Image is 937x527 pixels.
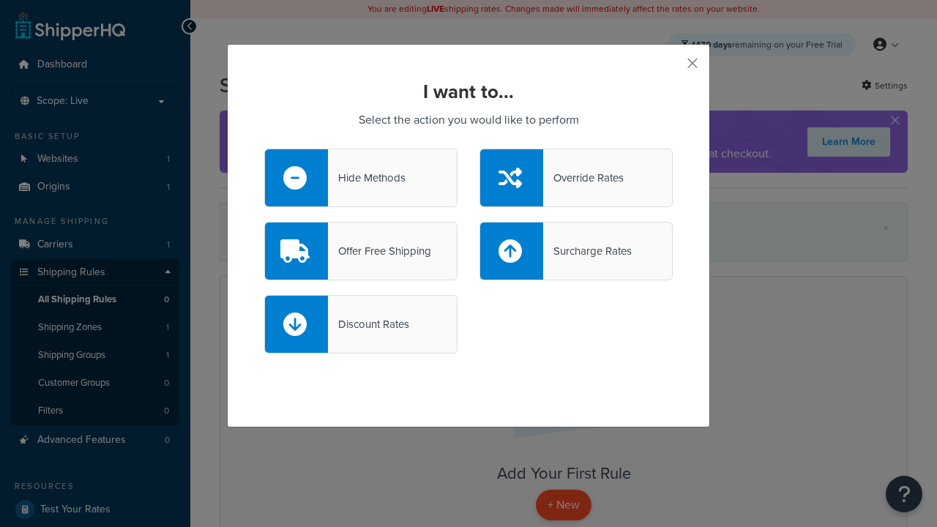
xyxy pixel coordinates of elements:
div: Offer Free Shipping [328,241,431,261]
div: Override Rates [543,168,624,188]
div: Hide Methods [328,168,406,188]
div: Surcharge Rates [543,241,632,261]
div: Discount Rates [328,314,409,334]
p: Select the action you would like to perform [264,110,673,130]
strong: I want to... [423,78,514,105]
